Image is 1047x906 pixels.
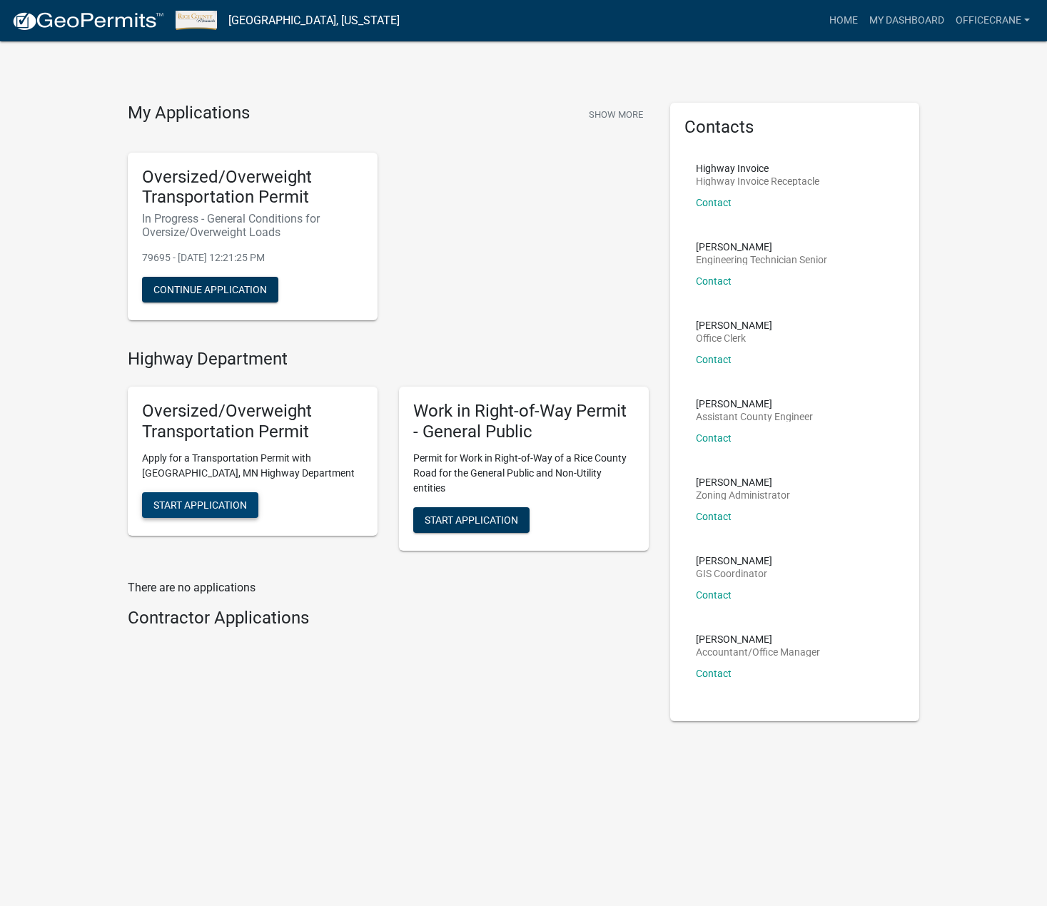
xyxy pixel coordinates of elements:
[583,103,649,126] button: Show More
[696,634,820,644] p: [PERSON_NAME]
[696,647,820,657] p: Accountant/Office Manager
[864,7,950,34] a: My Dashboard
[824,7,864,34] a: Home
[684,117,906,138] h5: Contacts
[142,250,363,265] p: 79695 - [DATE] 12:21:25 PM
[128,579,649,596] p: There are no applications
[128,103,250,124] h4: My Applications
[696,163,819,173] p: Highway Invoice
[142,212,363,239] h6: In Progress - General Conditions for Oversize/Overweight Loads
[696,477,790,487] p: [PERSON_NAME]
[696,412,813,422] p: Assistant County Engineer
[696,556,772,566] p: [PERSON_NAME]
[142,277,278,302] button: Continue Application
[128,608,649,634] wm-workflow-list-section: Contractor Applications
[696,490,790,500] p: Zoning Administrator
[142,451,363,481] p: Apply for a Transportation Permit with [GEOGRAPHIC_DATA], MN Highway Department
[413,451,634,496] p: Permit for Work in Right-of-Way of a Rice County Road for the General Public and Non-Utility enti...
[142,401,363,442] h5: Oversized/Overweight Transportation Permit
[425,514,518,525] span: Start Application
[128,608,649,628] h4: Contractor Applications
[413,507,530,533] button: Start Application
[228,9,400,33] a: [GEOGRAPHIC_DATA], [US_STATE]
[142,492,258,518] button: Start Application
[176,11,217,30] img: Rice County, Minnesota
[696,255,827,265] p: Engineering Technician Senior
[950,7,1036,34] a: officecrane
[142,167,363,208] h5: Oversized/Overweight Transportation Permit
[696,333,772,343] p: Office Clerk
[696,432,732,444] a: Contact
[696,668,732,679] a: Contact
[696,589,732,601] a: Contact
[696,197,732,208] a: Contact
[696,354,732,365] a: Contact
[413,401,634,442] h5: Work in Right-of-Way Permit - General Public
[696,511,732,522] a: Contact
[696,399,813,409] p: [PERSON_NAME]
[696,275,732,287] a: Contact
[153,499,247,510] span: Start Application
[696,569,772,579] p: GIS Coordinator
[128,349,649,370] h4: Highway Department
[696,176,819,186] p: Highway Invoice Receptacle
[696,320,772,330] p: [PERSON_NAME]
[696,242,827,252] p: [PERSON_NAME]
